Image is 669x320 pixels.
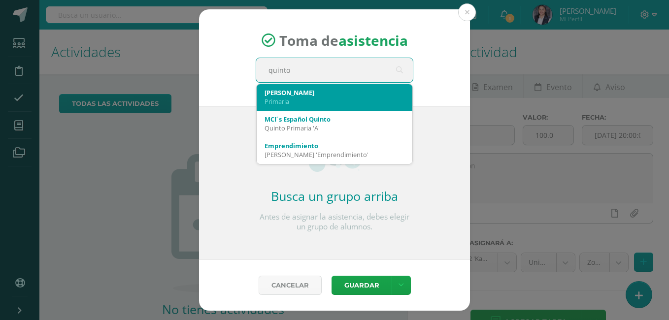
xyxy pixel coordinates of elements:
[256,188,413,204] h2: Busca un grupo arriba
[256,58,413,82] input: Busca un grado o sección aquí...
[265,88,404,97] div: [PERSON_NAME]
[265,97,404,106] div: Primaria
[265,124,404,132] div: Quinto Primaria 'A'
[265,150,404,159] div: [PERSON_NAME] 'Emprendimiento'
[458,3,476,21] button: Close (Esc)
[338,31,408,50] strong: asistencia
[265,141,404,150] div: Emprendimiento
[265,115,404,124] div: MCI´s Español Quinto
[332,276,392,295] button: Guardar
[259,276,322,295] a: Cancelar
[256,212,413,232] p: Antes de asignar la asistencia, debes elegir un grupo de alumnos.
[279,31,408,50] span: Toma de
